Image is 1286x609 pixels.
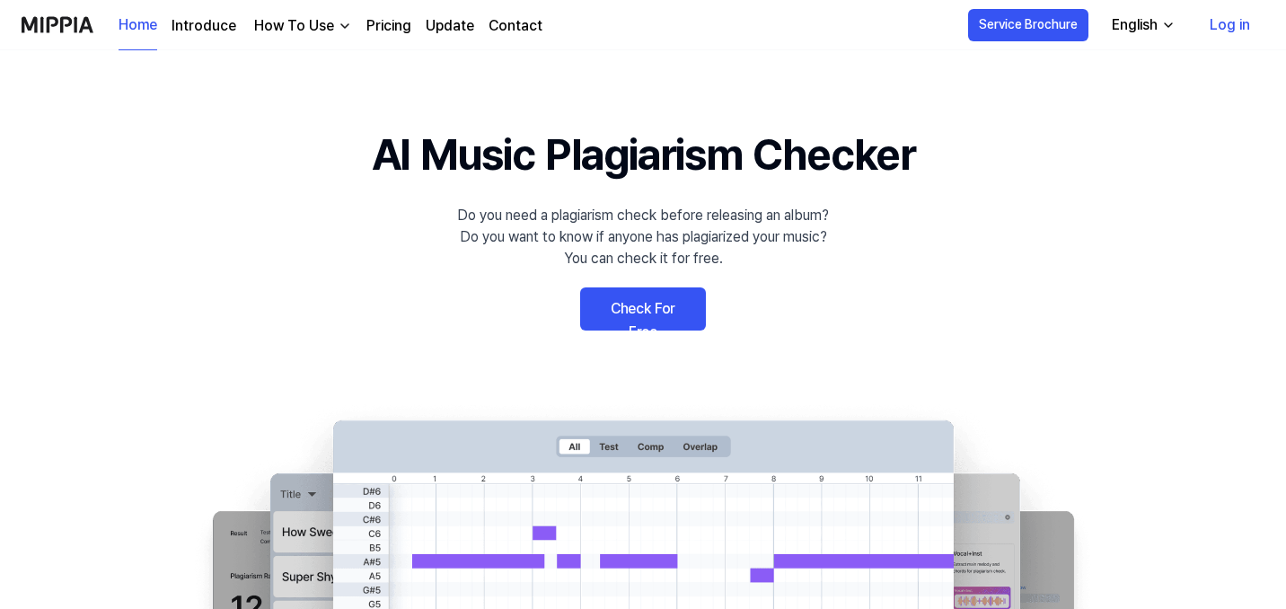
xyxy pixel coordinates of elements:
[338,19,352,33] img: down
[119,1,157,50] a: Home
[489,15,542,37] a: Contact
[457,205,829,269] div: Do you need a plagiarism check before releasing an album? Do you want to know if anyone has plagi...
[251,15,352,37] button: How To Use
[426,15,474,37] a: Update
[366,15,411,37] a: Pricing
[172,15,236,37] a: Introduce
[1097,7,1186,43] button: English
[580,287,706,331] a: Check For Free
[251,15,338,37] div: How To Use
[372,122,915,187] h1: AI Music Plagiarism Checker
[1108,14,1161,36] div: English
[968,9,1088,41] button: Service Brochure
